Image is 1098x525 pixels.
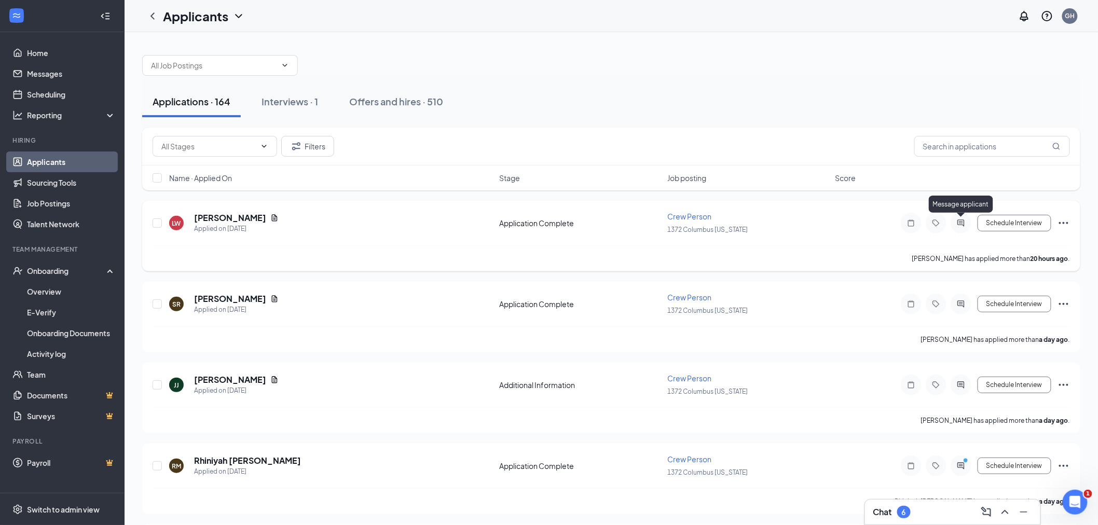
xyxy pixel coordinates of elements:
span: 1372 Columbus [US_STATE] [667,307,748,314]
input: All Stages [161,141,256,152]
svg: Tag [930,300,942,308]
a: DocumentsCrown [27,385,116,406]
div: Message applicant [929,196,993,213]
svg: Analysis [12,110,23,120]
div: RM [172,462,181,471]
div: Application Complete [499,218,661,228]
input: All Job Postings [151,60,277,71]
svg: Minimize [1018,506,1030,518]
a: Activity log [27,343,116,364]
span: Crew Person [667,454,711,464]
svg: ActiveChat [955,300,967,308]
div: Hiring [12,136,114,145]
svg: Ellipses [1058,298,1070,310]
svg: Tag [930,219,942,227]
b: a day ago [1039,417,1068,424]
a: Sourcing Tools [27,172,116,193]
a: Home [27,43,116,63]
b: 20 hours ago [1031,255,1068,262]
div: Onboarding [27,266,107,276]
b: a day ago [1039,336,1068,343]
span: Crew Person [667,374,711,383]
a: Overview [27,281,116,302]
svg: ActiveChat [955,462,967,470]
svg: Ellipses [1058,217,1070,229]
svg: ComposeMessage [980,506,993,518]
h5: [PERSON_NAME] [194,293,266,305]
svg: ActiveChat [955,219,967,227]
div: Application Complete [499,299,661,309]
b: a day ago [1039,498,1068,505]
svg: Filter [290,140,303,153]
a: Job Postings [27,193,116,214]
button: Schedule Interview [978,296,1051,312]
button: Schedule Interview [978,215,1051,231]
div: Application Complete [499,461,661,471]
button: ChevronUp [997,504,1013,520]
a: PayrollCrown [27,452,116,473]
div: Applied on [DATE] [194,466,301,477]
svg: Ellipses [1058,379,1070,391]
h3: Chat [873,506,892,518]
svg: Note [905,381,917,389]
p: [PERSON_NAME] has applied more than . [912,254,1070,263]
span: Score [835,173,856,183]
span: 1 [1084,490,1092,498]
svg: Note [905,300,917,308]
a: Onboarding Documents [27,323,116,343]
svg: Document [270,295,279,303]
button: ComposeMessage [978,504,995,520]
div: Team Management [12,245,114,254]
svg: WorkstreamLogo [11,10,22,21]
span: 1372 Columbus [US_STATE] [667,388,748,395]
a: Applicants [27,151,116,172]
a: Scheduling [27,84,116,105]
svg: Tag [930,462,942,470]
div: Payroll [12,437,114,446]
a: Team [27,364,116,385]
svg: ChevronUp [999,506,1011,518]
div: LW [172,219,181,228]
svg: ChevronLeft [146,10,159,22]
svg: QuestionInfo [1041,10,1053,22]
input: Search in applications [914,136,1070,157]
svg: Note [905,219,917,227]
div: Applied on [DATE] [194,385,279,396]
h5: [PERSON_NAME] [194,374,266,385]
div: GH [1065,11,1075,20]
span: 1372 Columbus [US_STATE] [667,468,748,476]
div: JJ [174,381,179,390]
div: Applied on [DATE] [194,224,279,234]
div: Switch to admin view [27,504,100,515]
div: Offers and hires · 510 [349,95,443,108]
span: Name · Applied On [169,173,232,183]
div: Interviews · 1 [262,95,318,108]
svg: UserCheck [12,266,23,276]
p: [PERSON_NAME] has applied more than . [921,416,1070,425]
div: 6 [902,508,906,517]
span: Stage [499,173,520,183]
svg: PrimaryDot [961,458,973,466]
svg: Tag [930,381,942,389]
h5: [PERSON_NAME] [194,212,266,224]
span: Crew Person [667,293,711,302]
svg: Settings [12,504,23,515]
a: SurveysCrown [27,406,116,426]
h1: Applicants [163,7,228,25]
span: Job posting [667,173,706,183]
svg: ActiveChat [955,381,967,389]
svg: ChevronDown [232,10,245,22]
svg: MagnifyingGlass [1052,142,1061,150]
svg: Document [270,376,279,384]
svg: Note [905,462,917,470]
p: Rhiniyah [PERSON_NAME] has applied more than . [895,497,1070,506]
svg: Collapse [100,11,111,21]
button: Filter Filters [281,136,334,157]
div: Applied on [DATE] [194,305,279,315]
svg: ChevronDown [281,61,289,70]
p: [PERSON_NAME] has applied more than . [921,335,1070,344]
a: E-Verify [27,302,116,323]
div: Additional Information [499,380,661,390]
a: Messages [27,63,116,84]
